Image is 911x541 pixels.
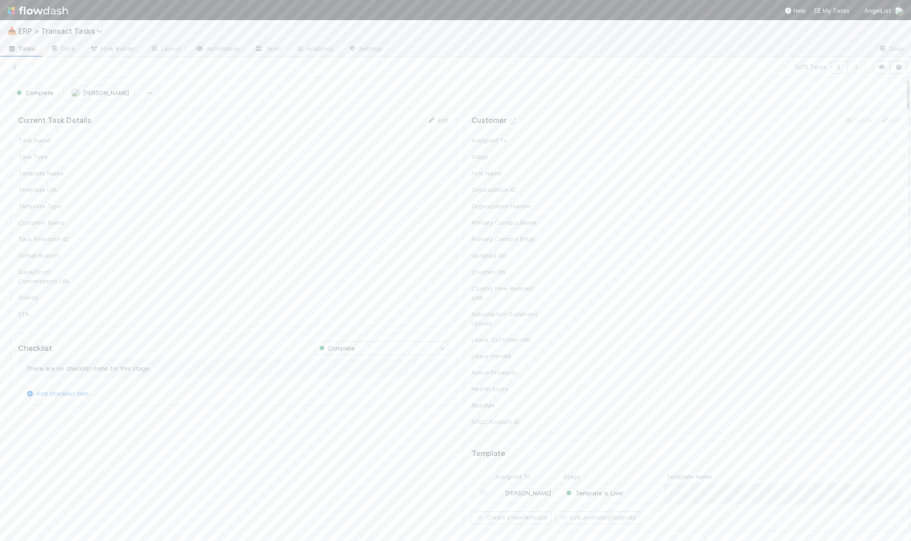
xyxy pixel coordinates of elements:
[71,88,80,97] img: avatar_ec9c1780-91d7-48bb-898e-5f40cebd5ff8.png
[63,85,135,101] button: [PERSON_NAME]
[15,89,54,96] span: Complete
[18,251,87,260] div: Github Branch
[814,7,850,14] span: My Tasks
[472,449,505,458] h5: Template
[18,27,107,36] span: ERP > Transact Tasks
[18,234,87,244] div: Task Flowdash ID
[472,284,540,302] div: Closing Flow Redirect Link
[427,117,449,124] a: Edit
[317,345,355,352] span: Complete
[472,251,540,260] div: Updated On
[472,202,540,211] div: Organization Handle
[472,335,540,344] div: Linear Customer URL
[247,42,289,57] a: Team
[25,390,89,397] a: Add checklist item
[472,152,540,161] div: Stage
[472,401,540,410] div: ReadMe
[472,218,540,227] div: Primary Contact Name
[472,185,540,194] div: Organization ID
[496,488,551,498] div: [PERSON_NAME]
[18,360,449,377] div: There are no checklist items for this stage.
[341,42,391,57] a: Settings
[188,42,247,57] a: Automation
[472,368,540,377] div: Active Products
[814,6,850,15] a: My Tasks
[496,489,504,497] img: avatar_ec9c1780-91d7-48bb-898e-5f40cebd5ff8.png
[555,511,640,524] button: Link an existingTemplate
[18,152,87,161] div: Task Type
[864,7,891,14] span: AngelList
[472,234,540,244] div: Primary Contact Email
[667,472,712,481] span: Template Name
[18,185,87,194] div: Template URL
[7,3,68,18] img: logo-inverted-e16ddd16eac7371096b0.svg
[18,136,87,145] div: Task Name
[18,344,52,353] h5: Checklist
[472,267,540,276] div: Created On
[289,42,341,57] a: Analytics
[82,42,143,57] a: Flow Builder
[7,27,16,35] span: 📥
[472,309,540,328] div: Subscription Document Upload
[784,6,806,15] div: Help
[505,489,551,497] span: [PERSON_NAME]
[472,511,552,524] button: Create a newTemplate
[18,202,87,211] div: Template Type
[18,309,87,318] div: ETA
[563,472,580,481] span: Stage
[472,351,540,361] div: Linear Handle
[844,117,873,124] a: Unlink
[11,85,59,101] button: Complete
[495,472,531,481] span: Assigned To
[564,489,623,497] span: Template Is Live!
[880,117,901,124] a: Edit
[472,169,540,178] div: Firm Name
[18,169,87,178] div: Template Name
[795,62,827,71] span: 5 of 5 Tasks
[871,42,911,57] a: Docs
[90,44,135,53] span: Flow Builder
[18,218,87,227] div: Customer Name
[472,116,518,125] h5: Customer
[472,136,540,145] div: Assigned To
[143,42,188,57] a: Layout
[472,384,540,393] div: Health Score
[18,267,87,286] div: Slack/Front Conversation URL
[43,42,82,57] a: Data
[83,89,129,96] span: [PERSON_NAME]
[472,417,540,426] div: SFDC Account ID
[18,293,87,302] div: Priority
[18,116,91,125] h5: Current Task Details
[564,488,623,498] div: Template Is Live!
[7,44,36,53] span: Tasks
[895,6,904,16] img: avatar_ec9c1780-91d7-48bb-898e-5f40cebd5ff8.png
